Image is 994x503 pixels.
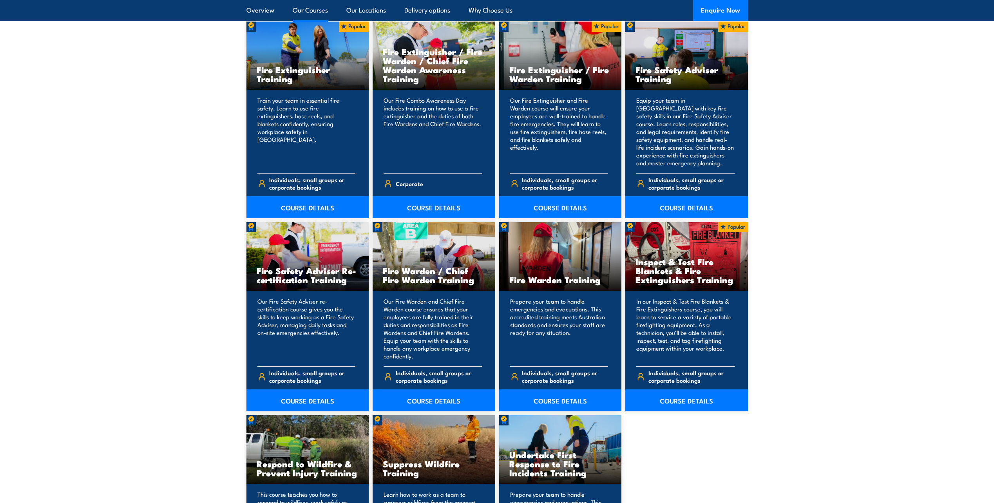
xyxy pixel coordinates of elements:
[384,297,482,360] p: Our Fire Warden and Chief Fire Warden course ensures that your employees are fully trained in the...
[257,297,356,360] p: Our Fire Safety Adviser re-certification course gives you the skills to keep working as a Fire Sa...
[383,47,485,83] h3: Fire Extinguisher / Fire Warden / Chief Fire Warden Awareness Training
[269,176,355,191] span: Individuals, small groups or corporate bookings
[636,96,735,167] p: Equip your team in [GEOGRAPHIC_DATA] with key fire safety skills in our Fire Safety Adviser cours...
[383,459,485,477] h3: Suppress Wildfire Training
[636,297,735,360] p: In our Inspect & Test Fire Blankets & Fire Extinguishers course, you will learn to service a vari...
[257,96,356,167] p: Train your team in essential fire safety. Learn to use fire extinguishers, hose reels, and blanke...
[522,176,608,191] span: Individuals, small groups or corporate bookings
[499,389,622,411] a: COURSE DETAILS
[246,196,369,218] a: COURSE DETAILS
[625,389,748,411] a: COURSE DETAILS
[257,459,359,477] h3: Respond to Wildfire & Prevent Injury Training
[383,266,485,284] h3: Fire Warden / Chief Fire Warden Training
[499,196,622,218] a: COURSE DETAILS
[384,96,482,167] p: Our Fire Combo Awareness Day includes training on how to use a fire extinguisher and the duties o...
[269,369,355,384] span: Individuals, small groups or corporate bookings
[509,275,612,284] h3: Fire Warden Training
[648,176,735,191] span: Individuals, small groups or corporate bookings
[257,65,359,83] h3: Fire Extinguisher Training
[636,257,738,284] h3: Inspect & Test Fire Blankets & Fire Extinguishers Training
[509,450,612,477] h3: Undertake First Response to Fire Incidents Training
[510,96,608,167] p: Our Fire Extinguisher and Fire Warden course will ensure your employees are well-trained to handl...
[373,389,495,411] a: COURSE DETAILS
[510,297,608,360] p: Prepare your team to handle emergencies and evacuations. This accredited training meets Australia...
[625,196,748,218] a: COURSE DETAILS
[396,369,482,384] span: Individuals, small groups or corporate bookings
[396,177,423,190] span: Corporate
[257,266,359,284] h3: Fire Safety Adviser Re-certification Training
[246,389,369,411] a: COURSE DETAILS
[522,369,608,384] span: Individuals, small groups or corporate bookings
[636,65,738,83] h3: Fire Safety Adviser Training
[509,65,612,83] h3: Fire Extinguisher / Fire Warden Training
[648,369,735,384] span: Individuals, small groups or corporate bookings
[373,196,495,218] a: COURSE DETAILS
